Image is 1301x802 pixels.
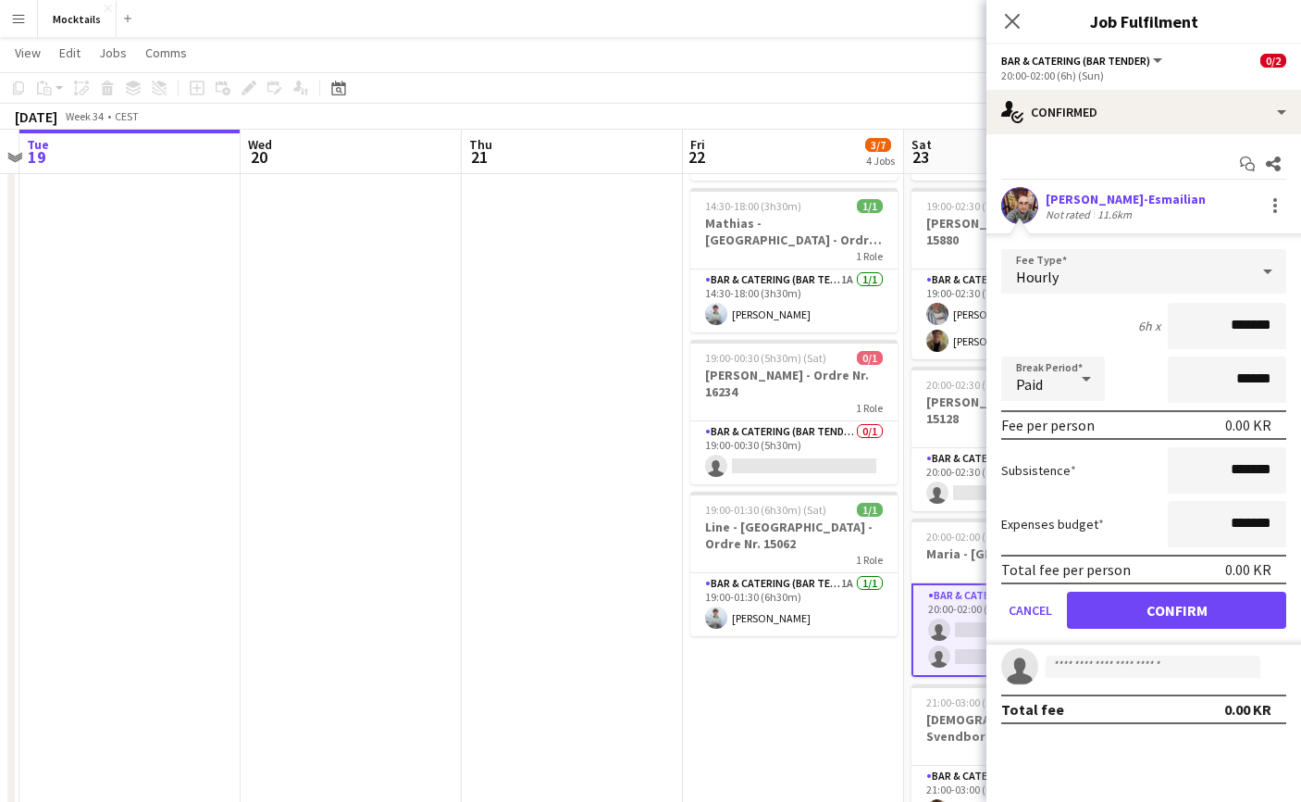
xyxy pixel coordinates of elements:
[1138,318,1160,334] div: 6h x
[690,188,898,332] app-job-card: 14:30-18:00 (3h30m)1/1Mathias - [GEOGRAPHIC_DATA] - Ordre Nr. 158891 RoleBar & Catering (Bar Tend...
[911,215,1119,248] h3: [PERSON_NAME] - Ordre Nr. 15880
[911,188,1119,359] app-job-card: 19:00-02:30 (7h30m) (Sun)2/2[PERSON_NAME] - Ordre Nr. 158801 RoleBar & Catering (Bar Tender)1A2/2...
[856,401,883,415] span: 1 Role
[1260,54,1286,68] span: 0/2
[911,136,932,153] span: Sat
[466,146,492,168] span: 21
[24,146,49,168] span: 19
[1001,54,1165,68] button: Bar & Catering (Bar Tender)
[245,146,272,168] span: 20
[38,1,117,37] button: Mocktails
[690,421,898,484] app-card-role: Bar & Catering (Bar Tender)0/119:00-00:30 (5h30m)
[690,340,898,484] app-job-card: 19:00-00:30 (5h30m) (Sat)0/1[PERSON_NAME] - Ordre Nr. 162341 RoleBar & Catering (Bar Tender)0/119...
[15,107,57,126] div: [DATE]
[27,136,49,153] span: Tue
[911,583,1119,677] app-card-role: Bar & Catering (Bar Tender)0/220:00-02:00 (6h)
[1046,191,1206,207] div: [PERSON_NAME]-Esmailian
[690,519,898,552] h3: Line - [GEOGRAPHIC_DATA] - Ordre Nr. 15062
[92,41,134,65] a: Jobs
[986,90,1301,134] div: Confirmed
[1001,69,1286,82] div: 20:00-02:00 (6h) (Sun)
[926,695,1029,709] span: 21:00-03:00 (6h) (Sun)
[856,249,883,263] span: 1 Role
[15,44,41,61] span: View
[911,448,1119,511] app-card-role: Bar & Catering (Bar Tender)0/120:00-02:30 (6h30m)
[1001,516,1104,533] label: Expenses budget
[1016,375,1043,394] span: Paid
[911,545,1119,562] h3: Maria - [GEOGRAPHIC_DATA]
[911,711,1119,745] h3: [DEMOGRAPHIC_DATA] - Svendborg - Ordre Nr. 12836
[911,394,1119,427] h3: [PERSON_NAME] - Ordre Nr. 15128
[52,41,88,65] a: Edit
[690,367,898,400] h3: [PERSON_NAME] - Ordre Nr. 16234
[911,519,1119,677] app-job-card: 20:00-02:00 (6h) (Sun)0/2Maria - [GEOGRAPHIC_DATA]1 RoleBar & Catering (Bar Tender)0/220:00-02:00...
[926,378,1050,392] span: 20:00-02:30 (6h30m) (Sun)
[857,199,883,213] span: 1/1
[690,573,898,636] app-card-role: Bar & Catering (Bar Tender)1A1/119:00-01:30 (6h30m)[PERSON_NAME]
[690,269,898,332] app-card-role: Bar & Catering (Bar Tender)1A1/114:30-18:00 (3h30m)[PERSON_NAME]
[1094,207,1135,221] div: 11.6km
[1001,54,1150,68] span: Bar & Catering (Bar Tender)
[688,146,705,168] span: 22
[911,367,1119,511] app-job-card: 20:00-02:30 (6h30m) (Sun)0/1[PERSON_NAME] - Ordre Nr. 151281 RoleBar & Catering (Bar Tender)0/120...
[1225,416,1271,434] div: 0.00 KR
[115,109,139,123] div: CEST
[1001,592,1059,629] button: Cancel
[705,503,826,517] span: 19:00-01:30 (6h30m) (Sat)
[248,136,272,153] span: Wed
[1001,700,1064,719] div: Total fee
[705,199,801,213] span: 14:30-18:00 (3h30m)
[866,154,895,168] div: 4 Jobs
[61,109,107,123] span: Week 34
[59,44,81,61] span: Edit
[690,215,898,248] h3: Mathias - [GEOGRAPHIC_DATA] - Ordre Nr. 15889
[926,199,1050,213] span: 19:00-02:30 (7h30m) (Sun)
[690,492,898,636] app-job-card: 19:00-01:30 (6h30m) (Sat)1/1Line - [GEOGRAPHIC_DATA] - Ordre Nr. 150621 RoleBar & Catering (Bar T...
[911,269,1119,359] app-card-role: Bar & Catering (Bar Tender)1A2/219:00-02:30 (7h30m)[PERSON_NAME][PERSON_NAME]
[1001,462,1076,479] label: Subsistence
[99,44,127,61] span: Jobs
[1067,592,1286,629] button: Confirm
[1016,268,1059,286] span: Hourly
[469,136,492,153] span: Thu
[7,41,48,65] a: View
[856,553,883,567] span: 1 Role
[1001,560,1131,579] div: Total fee per person
[986,9,1301,33] h3: Job Fulfilment
[1001,416,1095,434] div: Fee per person
[145,44,187,61] span: Comms
[705,351,826,365] span: 19:00-00:30 (5h30m) (Sat)
[857,503,883,517] span: 1/1
[1224,700,1271,719] div: 0.00 KR
[1225,560,1271,579] div: 0.00 KR
[857,351,883,365] span: 0/1
[138,41,194,65] a: Comms
[1046,207,1094,221] div: Not rated
[865,138,891,152] span: 3/7
[926,530,1029,544] span: 20:00-02:00 (6h) (Sun)
[909,146,932,168] span: 23
[690,136,705,153] span: Fri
